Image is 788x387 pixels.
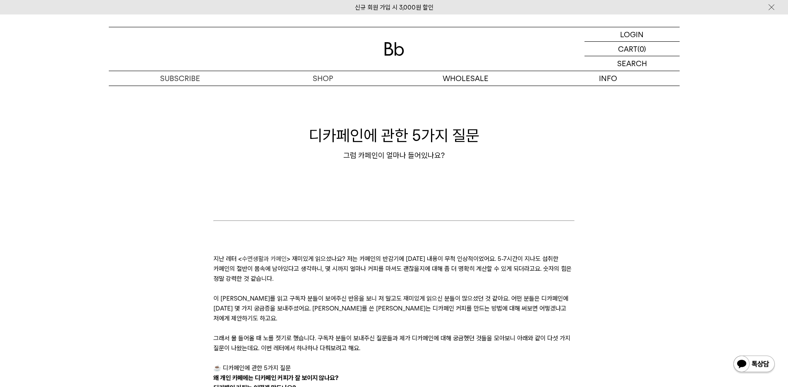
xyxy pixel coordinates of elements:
a: LOGIN [584,27,680,42]
p: WHOLESALE [394,71,537,86]
img: 카카오톡 채널 1:1 채팅 버튼 [733,355,776,375]
img: 로고 [384,42,404,56]
p: 지난 레터 < > 재미있게 읽으셨나요? 저는 카페인의 반감기에 [DATE] 내용이 무척 인상적이었어요. 5-7시간이 지나도 섭취한 카페인의 절반이 몸속에 남아있다고 생각하니,... [213,254,575,284]
strong: 왜 개인 카페에는 디카페인 커피가 잘 보이지 않나요? [213,374,338,382]
p: ☕️ 디카페인에 관한 5가지 질문 [213,363,575,373]
p: SEARCH [617,56,647,71]
a: 수면생활과 카페인 [242,255,287,263]
p: CART [618,42,637,56]
p: (0) [637,42,646,56]
a: CART (0) [584,42,680,56]
p: LOGIN [620,27,644,41]
a: SHOP [251,71,394,86]
a: 신규 회원 가입 시 3,000원 할인 [355,4,434,11]
p: 이 [PERSON_NAME]를 읽고 구독자 분들이 보여주신 반응을 보니 저 말고도 재미있게 읽으신 분들이 많으셨던 것 같아요. 어떤 분들은 디카페인에 [DATE] 몇 가지 궁... [213,294,575,323]
p: INFO [537,71,680,86]
a: SUBSCRIBE [109,71,251,86]
div: 그럼 카페인이 얼마나 들어있나요? [109,150,680,160]
h1: 디카페인에 관한 5가지 질문 [109,124,680,146]
p: 그래서 물 들어올 때 노를 젓기로 했습니다. 구독자 분들이 보내주신 질문들과 제가 디카페인에 대해 궁금했던 것들을 모아보니 아래와 같이 다섯 가지 질문이 나왔는데요. 이번 레... [213,333,575,353]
